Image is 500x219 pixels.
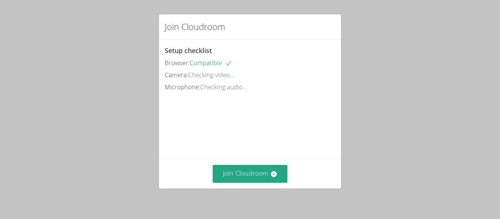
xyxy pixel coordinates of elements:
[165,46,212,55] span: Setup checklist
[213,165,288,183] button: Join Cloudroom
[165,71,188,79] span: Camera:
[190,58,232,67] span: Compatible
[188,71,234,79] span: Checking video...
[200,83,247,91] span: Checking audio...
[165,58,190,67] span: Browser:
[165,20,225,33] h2: Join Cloudroom
[165,83,200,91] span: Microphone:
